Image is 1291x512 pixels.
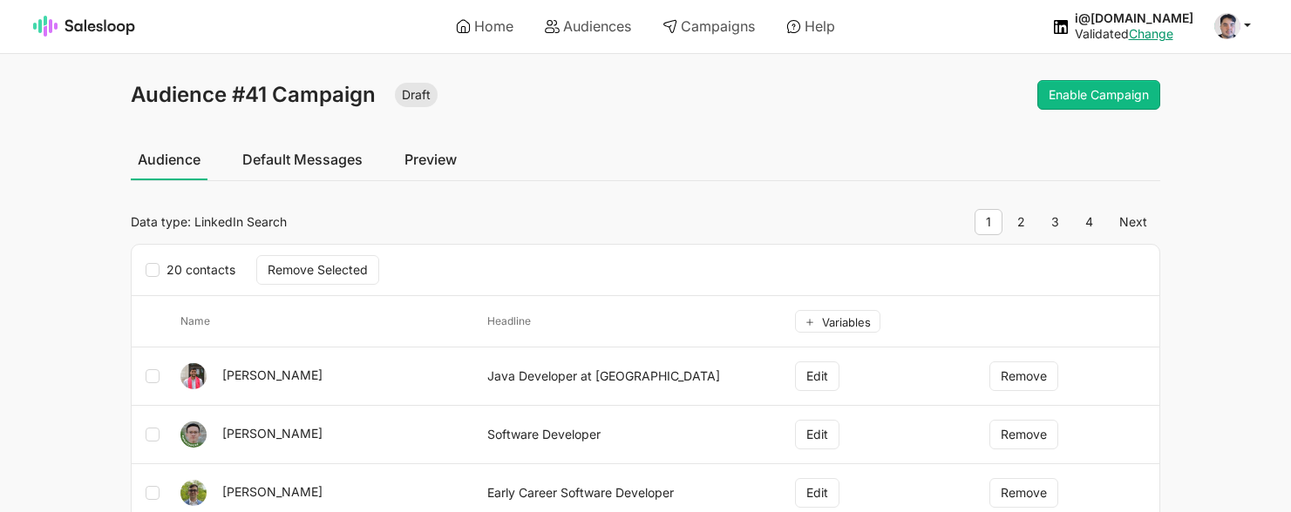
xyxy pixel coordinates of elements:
div: Validated [1075,26,1193,42]
a: Campaigns [650,11,767,41]
a: 2 [1006,209,1036,235]
button: Edit [795,420,839,449]
a: 4 [1074,209,1104,235]
label: 20 contacts [146,259,246,281]
button: Remove Selected [256,255,379,285]
button: Edit [795,478,839,508]
td: Software Developer [480,405,788,463]
span: 1 [975,209,1002,235]
th: name [173,295,479,347]
a: Audience [131,138,207,181]
p: Data type: LinkedIn Search [131,214,635,230]
a: 3 [1040,209,1070,235]
a: [PERSON_NAME] [222,367,323,382]
span: Draft [395,83,438,107]
button: Remove [989,420,1058,449]
button: Enable Campaign [1037,80,1160,110]
h1: Audience #41 Campaign [131,83,445,107]
button: Remove [989,478,1058,508]
a: [PERSON_NAME] [222,484,323,499]
button: Edit [795,361,839,391]
td: Java Developer at [GEOGRAPHIC_DATA] [480,347,788,405]
a: Next [1108,209,1159,235]
a: Home [444,11,526,41]
div: i@[DOMAIN_NAME] [1075,10,1193,26]
a: Help [774,11,847,41]
th: headline [480,295,788,347]
img: Salesloop [33,16,136,37]
span: Variables [822,315,871,329]
a: [PERSON_NAME] [222,426,323,441]
a: Change [1129,26,1173,41]
button: Remove [989,361,1058,391]
a: Default Messages [235,138,370,181]
a: Audiences [533,11,643,41]
a: Preview [397,138,464,181]
button: Variables [795,310,880,333]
